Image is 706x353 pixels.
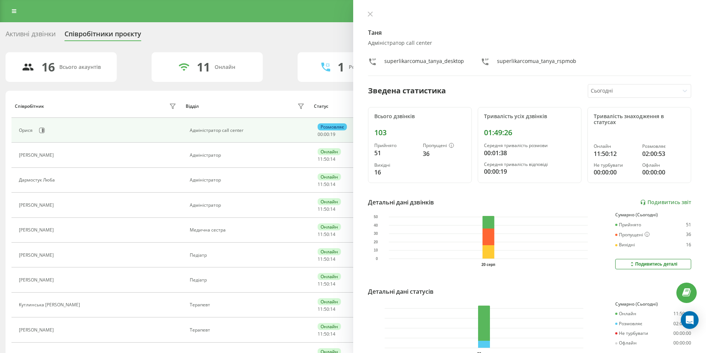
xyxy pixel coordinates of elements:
[374,113,465,120] div: Всього дзвінків
[423,143,465,149] div: Пропущені
[642,144,685,149] div: Розмовляє
[318,332,335,337] div: : :
[64,30,141,41] div: Співробітники проєкту
[615,259,691,269] button: Подивитись деталі
[484,167,575,176] div: 00:00:19
[338,60,344,74] div: 1
[594,144,636,149] div: Онлайн
[190,203,306,208] div: Адміністратор
[374,240,378,244] text: 20
[673,311,691,316] div: 11:50:12
[686,242,691,247] div: 16
[368,40,692,46] div: Адміністратор call center
[318,182,335,187] div: : :
[615,242,635,247] div: Вихідні
[318,331,323,337] span: 11
[615,311,636,316] div: Онлайн
[368,198,434,207] div: Детальні дані дзвінків
[368,287,434,296] div: Детальні дані статусів
[330,156,335,162] span: 14
[324,231,329,237] span: 50
[324,281,329,287] span: 50
[374,223,378,227] text: 40
[497,57,576,68] div: superlikarcomua_tanya_rspmob
[349,64,385,70] div: Розмовляють
[318,156,323,162] span: 11
[615,321,642,326] div: Розмовляє
[19,227,56,233] div: [PERSON_NAME]
[19,203,56,208] div: [PERSON_NAME]
[324,206,329,212] span: 50
[673,321,691,326] div: 02:00:53
[642,168,685,177] div: 00:00:00
[318,306,323,312] span: 11
[374,232,378,236] text: 30
[374,128,465,137] div: 103
[374,168,417,177] div: 16
[484,143,575,148] div: Середня тривалість розмови
[375,257,378,261] text: 0
[19,327,56,333] div: [PERSON_NAME]
[318,323,341,330] div: Онлайн
[324,156,329,162] span: 50
[681,311,699,329] div: Open Intercom Messenger
[384,57,464,68] div: superlikarcomua_tanya_desktop
[318,131,323,137] span: 00
[330,181,335,187] span: 14
[324,306,329,312] span: 50
[190,302,306,307] div: Терапевт
[318,223,341,230] div: Онлайн
[318,231,323,237] span: 11
[629,261,677,267] div: Подивитись деталі
[190,177,306,183] div: Адміністратор
[318,123,347,130] div: Розмовляє
[615,340,637,346] div: Офлайн
[374,215,378,219] text: 50
[642,163,685,168] div: Офлайн
[318,232,335,237] div: : :
[190,253,306,258] div: Педіатр
[673,340,691,346] div: 00:00:00
[318,257,335,262] div: : :
[615,232,650,238] div: Пропущені
[190,153,306,158] div: Адміністратор
[324,181,329,187] span: 50
[324,256,329,262] span: 50
[374,163,417,168] div: Вихідні
[330,131,335,137] span: 19
[318,256,323,262] span: 11
[197,60,210,74] div: 11
[19,253,56,258] div: [PERSON_NAME]
[318,207,335,212] div: : :
[330,281,335,287] span: 14
[19,128,34,133] div: Орися
[190,277,306,283] div: Педіатр
[318,282,335,287] div: : :
[330,306,335,312] span: 14
[594,113,685,126] div: Тривалість знаходження в статусах
[314,104,328,109] div: Статус
[484,113,575,120] div: Тривалість усіх дзвінків
[330,256,335,262] span: 14
[423,149,465,158] div: 36
[642,149,685,158] div: 02:00:53
[59,64,101,70] div: Всього акаунтів
[318,206,323,212] span: 11
[368,28,692,37] h4: Таня
[318,132,335,137] div: : :
[330,231,335,237] span: 14
[594,163,636,168] div: Не турбувати
[15,104,44,109] div: Співробітник
[686,222,691,227] div: 51
[42,60,55,74] div: 16
[318,157,335,162] div: : :
[186,104,199,109] div: Відділ
[190,128,306,133] div: Адміністратор call center
[318,281,323,287] span: 11
[484,149,575,157] div: 00:01:38
[330,206,335,212] span: 14
[19,153,56,158] div: [PERSON_NAME]
[686,232,691,238] div: 36
[484,128,575,137] div: 01:49:26
[640,199,691,206] a: Подивитись звіт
